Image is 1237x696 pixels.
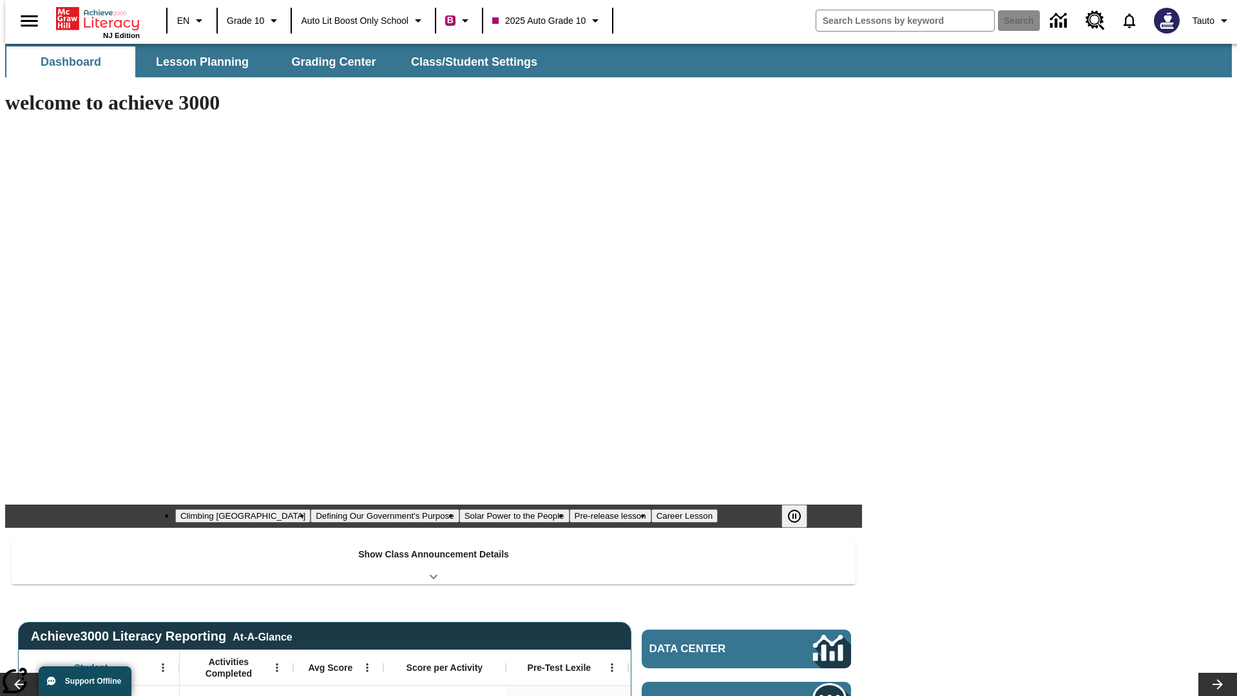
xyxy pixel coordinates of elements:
button: Select a new avatar [1146,4,1187,37]
button: Open Menu [358,658,377,677]
button: Open Menu [153,658,173,677]
button: Lesson carousel, Next [1198,673,1237,696]
span: Achieve3000 Literacy Reporting [31,629,292,644]
button: Boost Class color is violet red. Change class color [440,9,478,32]
button: Open Menu [267,658,287,677]
div: SubNavbar [5,46,549,77]
button: Support Offline [39,666,131,696]
input: search field [816,10,994,31]
span: 2025 Auto Grade 10 [492,14,586,28]
span: EN [177,14,189,28]
span: Grade 10 [227,14,264,28]
span: Score per Activity [407,662,483,673]
button: Slide 3 Solar Power to the People [459,509,570,523]
button: Open Menu [602,658,622,677]
button: Dashboard [6,46,135,77]
button: Class/Student Settings [401,46,548,77]
span: Pre-Test Lexile [528,662,591,673]
a: Home [56,6,140,32]
a: Data Center [642,630,851,668]
a: Data Center [1042,3,1078,39]
div: Home [56,5,140,39]
div: Show Class Announcement Details [12,540,856,585]
span: Tauto [1193,14,1214,28]
p: Show Class Announcement Details [358,548,509,561]
button: School: Auto Lit Boost only School, Select your school [296,9,431,32]
span: Student [74,662,108,673]
button: Pause [782,505,807,528]
button: Slide 1 Climbing Mount Tai [175,509,311,523]
span: Avg Score [308,662,352,673]
span: Auto Lit Boost only School [301,14,408,28]
div: Pause [782,505,820,528]
button: Open side menu [10,2,48,40]
span: B [447,12,454,28]
span: Data Center [649,643,770,655]
h1: welcome to achieve 3000 [5,91,862,115]
button: Grading Center [269,46,398,77]
a: Notifications [1113,4,1146,37]
button: Slide 2 Defining Our Government's Purpose [311,509,459,523]
span: Support Offline [65,677,121,686]
button: Slide 4 Pre-release lesson [570,509,651,523]
button: Slide 5 Career Lesson [651,509,718,523]
div: At-A-Glance [233,629,292,643]
button: Class: 2025 Auto Grade 10, Select your class [487,9,608,32]
span: Activities Completed [186,656,271,679]
button: Lesson Planning [138,46,267,77]
button: Grade: Grade 10, Select a grade [222,9,287,32]
button: Profile/Settings [1187,9,1237,32]
div: SubNavbar [5,44,1232,77]
img: Avatar [1154,8,1180,34]
button: Language: EN, Select a language [171,9,213,32]
a: Resource Center, Will open in new tab [1078,3,1113,38]
span: NJ Edition [103,32,140,39]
